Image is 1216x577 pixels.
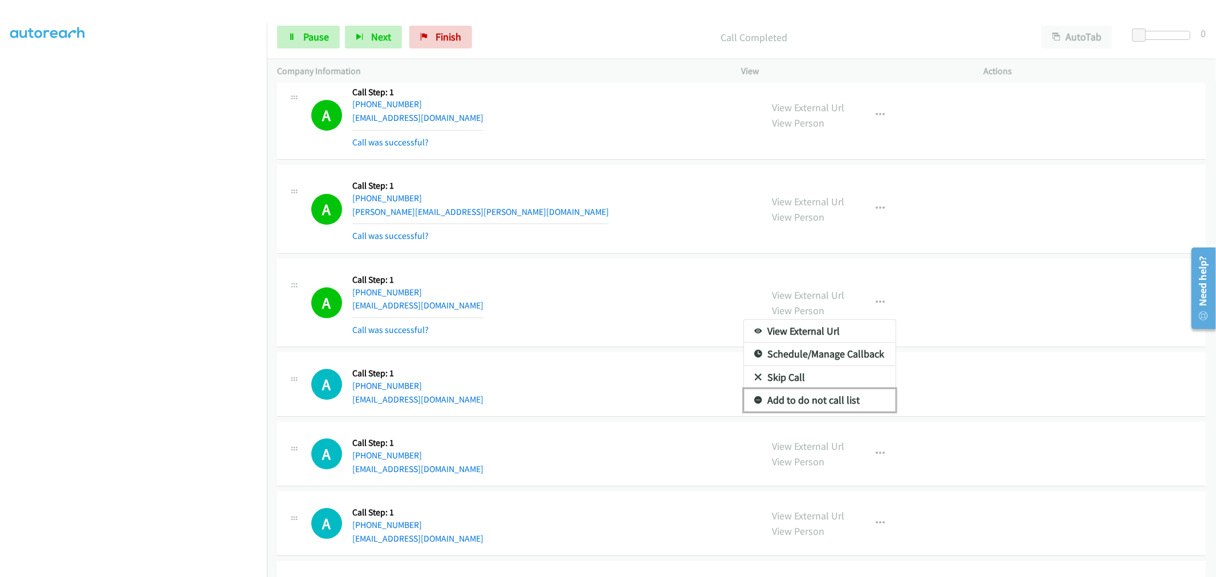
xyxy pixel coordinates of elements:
[311,438,342,469] h1: A
[311,369,342,400] div: The call is yet to be attempted
[311,438,342,469] div: The call is yet to be attempted
[744,389,896,412] a: Add to do not call list
[744,366,896,389] a: Skip Call
[744,320,896,343] a: View External Url
[311,369,342,400] h1: A
[10,34,267,575] iframe: To enrich screen reader interactions, please activate Accessibility in Grammarly extension settings
[311,508,342,539] h1: A
[1184,243,1216,334] iframe: Resource Center
[311,508,342,539] div: The call is yet to be attempted
[744,343,896,365] a: Schedule/Manage Callback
